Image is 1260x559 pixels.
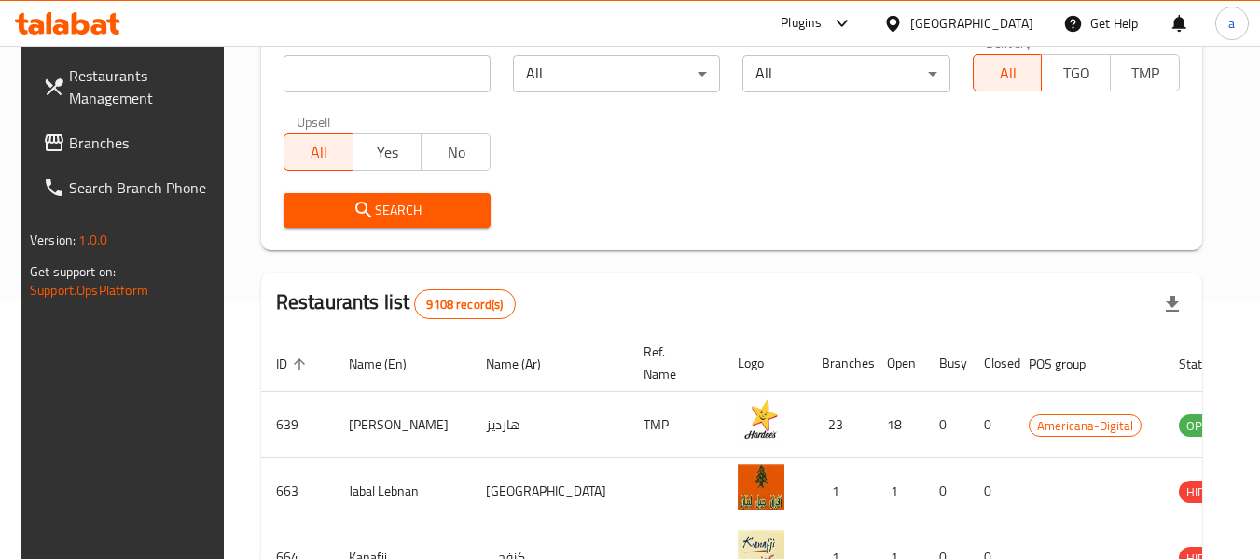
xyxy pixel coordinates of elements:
[334,458,471,524] td: Jabal Lebnan
[261,458,334,524] td: 663
[69,64,216,109] span: Restaurants Management
[1041,54,1111,91] button: TGO
[1179,481,1235,503] div: HIDDEN
[1049,60,1103,87] span: TGO
[1179,482,1235,503] span: HIDDEN
[298,199,476,222] span: Search
[807,335,872,392] th: Branches
[807,392,872,458] td: 23
[1118,60,1172,87] span: TMP
[1030,415,1141,437] span: Americana-Digital
[1179,353,1239,375] span: Status
[872,458,924,524] td: 1
[28,120,231,165] a: Branches
[723,335,807,392] th: Logo
[1179,414,1225,437] div: OPEN
[1150,282,1195,327] div: Export file
[872,392,924,458] td: 18
[513,55,720,92] div: All
[629,392,723,458] td: TMP
[421,133,491,171] button: No
[644,341,700,385] span: Ref. Name
[292,139,346,166] span: All
[924,458,969,524] td: 0
[781,12,822,35] div: Plugins
[1179,415,1225,437] span: OPEN
[284,133,353,171] button: All
[486,353,565,375] span: Name (Ar)
[349,353,431,375] span: Name (En)
[969,458,1014,524] td: 0
[353,133,422,171] button: Yes
[872,335,924,392] th: Open
[415,296,514,314] span: 9108 record(s)
[297,115,331,128] label: Upsell
[284,55,491,92] input: Search for restaurant name or ID..
[471,392,629,458] td: هارديز
[361,139,415,166] span: Yes
[924,392,969,458] td: 0
[276,353,312,375] span: ID
[69,176,216,199] span: Search Branch Phone
[738,398,784,444] img: Hardee's
[28,165,231,210] a: Search Branch Phone
[28,53,231,120] a: Restaurants Management
[807,458,872,524] td: 1
[276,288,516,319] h2: Restaurants list
[738,464,784,510] img: Jabal Lebnan
[78,228,107,252] span: 1.0.0
[414,289,515,319] div: Total records count
[1228,13,1235,34] span: a
[981,60,1035,87] span: All
[30,228,76,252] span: Version:
[742,55,949,92] div: All
[334,392,471,458] td: [PERSON_NAME]
[471,458,629,524] td: [GEOGRAPHIC_DATA]
[1110,54,1180,91] button: TMP
[973,54,1043,91] button: All
[1029,353,1110,375] span: POS group
[910,13,1033,34] div: [GEOGRAPHIC_DATA]
[986,35,1032,49] label: Delivery
[969,392,1014,458] td: 0
[30,278,148,302] a: Support.OpsPlatform
[284,193,491,228] button: Search
[69,132,216,154] span: Branches
[429,139,483,166] span: No
[969,335,1014,392] th: Closed
[261,392,334,458] td: 639
[30,259,116,284] span: Get support on:
[924,335,969,392] th: Busy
